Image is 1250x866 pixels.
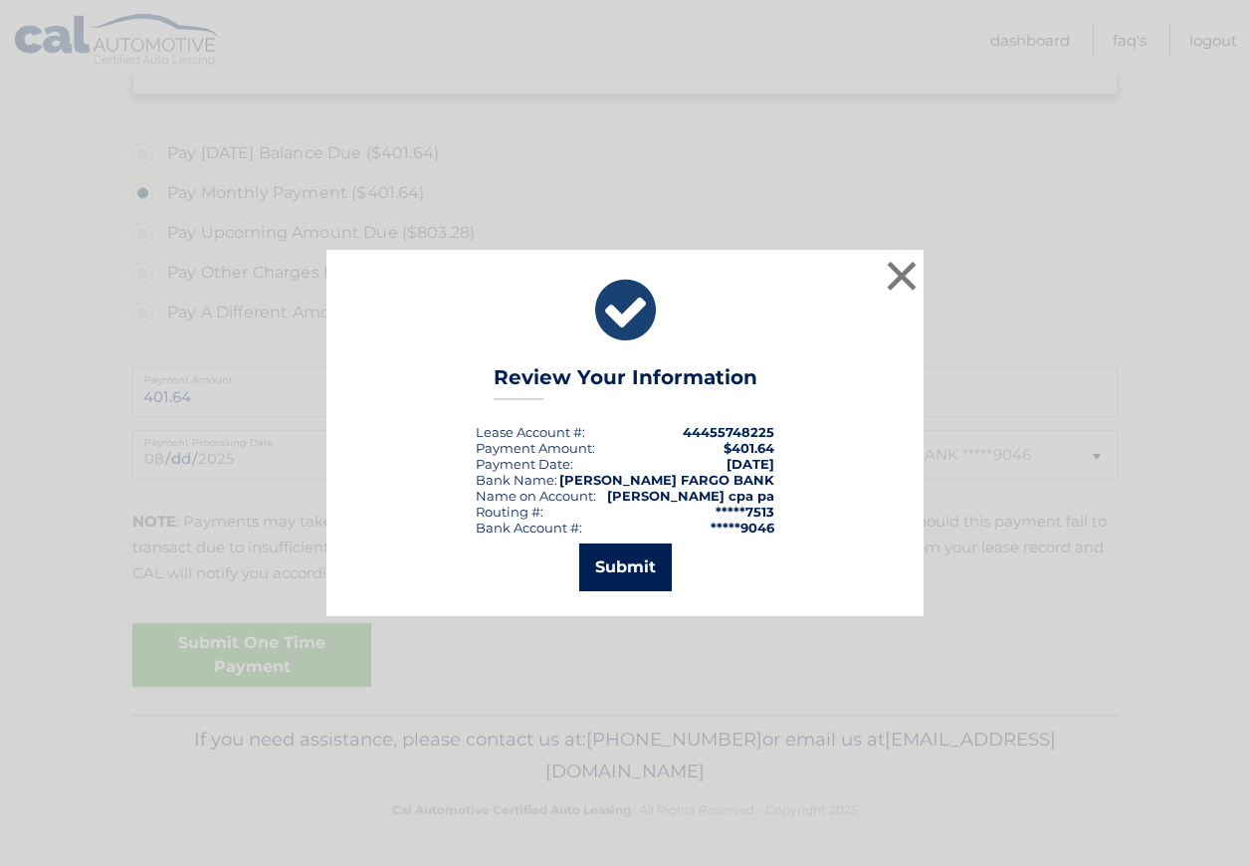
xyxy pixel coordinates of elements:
[476,504,543,520] div: Routing #:
[559,472,774,488] strong: [PERSON_NAME] FARGO BANK
[607,488,774,504] strong: [PERSON_NAME] cpa pa
[579,543,672,591] button: Submit
[882,256,922,296] button: ×
[494,365,757,400] h3: Review Your Information
[476,520,582,536] div: Bank Account #:
[476,456,570,472] span: Payment Date
[476,488,596,504] div: Name on Account:
[476,472,557,488] div: Bank Name:
[727,456,774,472] span: [DATE]
[724,440,774,456] span: $401.64
[476,456,573,472] div: :
[476,424,585,440] div: Lease Account #:
[476,440,595,456] div: Payment Amount:
[683,424,774,440] strong: 44455748225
